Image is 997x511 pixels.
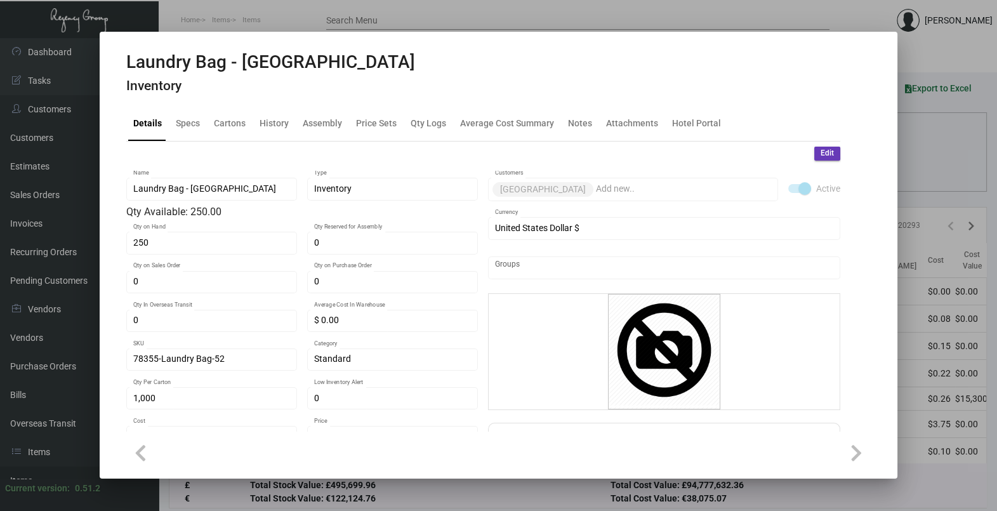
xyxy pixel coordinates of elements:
[672,117,721,130] div: Hotel Portal
[214,117,246,130] div: Cartons
[816,181,840,196] span: Active
[814,147,840,161] button: Edit
[596,184,771,194] input: Add new..
[126,204,478,220] div: Qty Available: 250.00
[495,263,833,273] input: Add new..
[492,182,593,197] mat-chip: [GEOGRAPHIC_DATA]
[75,482,100,495] div: 0.51.2
[126,51,415,73] h2: Laundry Bag - [GEOGRAPHIC_DATA]
[133,117,162,130] div: Details
[356,117,397,130] div: Price Sets
[260,117,289,130] div: History
[821,148,834,159] span: Edit
[126,78,415,94] h4: Inventory
[176,117,200,130] div: Specs
[5,482,70,495] div: Current version:
[606,117,658,130] div: Attachments
[411,117,446,130] div: Qty Logs
[460,117,554,130] div: Average Cost Summary
[568,117,592,130] div: Notes
[303,117,342,130] div: Assembly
